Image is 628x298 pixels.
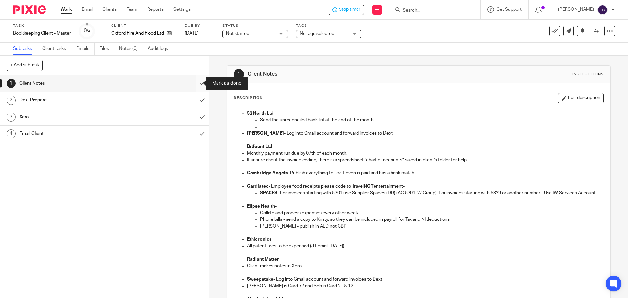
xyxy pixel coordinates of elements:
p: Monthly payment run due by 07th of each month. [247,150,603,157]
a: Client tasks [42,43,71,55]
p: Client makes notes in Xero. [247,263,603,269]
a: Work [61,6,72,13]
div: 1 [7,79,16,88]
span: Not started [226,31,249,36]
p: [PERSON_NAME] is Card 77 and Seb is Card 21 & 12 [247,283,603,289]
a: Files [99,43,114,55]
p: [PERSON_NAME] - publish in AED not GBP [260,223,603,230]
div: Oxford Fire And Flood Ltd - Bookkeeping Client - Master [329,5,364,15]
div: Instructions [572,72,604,77]
a: Emails [76,43,95,55]
strong: Radiant Matter [247,257,279,262]
a: Email [82,6,93,13]
p: - Log into Gmail account and forward invoices to Dext [247,130,603,137]
a: Reports [147,6,164,13]
p: Collate and process expenses every other week [260,210,603,216]
div: 1 [234,69,244,79]
p: - Employee food receipts please code to Travel entertainment- [247,183,603,190]
p: If unsure about the invoice coding, there is a spreadsheet "chart of accounts" saved in client's ... [247,157,603,163]
div: 3 [7,113,16,122]
img: Pixie [13,5,46,14]
strong: Sweepstake [247,277,273,282]
strong: Cardiatec [247,184,269,189]
h1: Email Client [19,129,132,139]
a: Subtasks [13,43,37,55]
strong: 52 North Ltd [247,111,274,116]
img: svg%3E [597,5,608,15]
h1: Client Notes [248,71,433,78]
strong: Bitfount Ltd [247,144,272,149]
button: Edit description [558,93,604,103]
strong: Cambridge Angels [247,171,288,175]
span: No tags selected [300,31,334,36]
a: Team [127,6,137,13]
p: Send the unreconciled bank list at the end of the month [260,117,603,123]
strong: Ethicronics [247,237,271,242]
a: Clients [102,6,117,13]
a: Audit logs [148,43,173,55]
p: Description [234,96,263,101]
small: /4 [87,29,90,33]
div: 4 [7,129,16,138]
div: Bookkeeping Client - Master [13,30,71,37]
a: Notes (0) [119,43,143,55]
label: Task [13,23,71,28]
h1: Client Notes [19,79,132,88]
button: + Add subtask [7,60,43,71]
h1: Dext Prepare [19,95,132,105]
p: Oxford Fire And Flood Ltd [111,30,164,37]
p: - Publish everything to Draft even is paid and has a bank match [247,170,603,176]
input: Search [402,8,461,14]
strong: NOT [364,184,374,189]
strong: SPACES - [260,191,280,195]
label: Client [111,23,177,28]
a: Settings [173,6,191,13]
p: - Log into Gmail account and forward invoices to Dext [247,276,603,283]
label: Due by [185,23,214,28]
label: Status [222,23,288,28]
strong: Elipse Health [247,204,275,209]
div: 2 [7,96,16,105]
p: [PERSON_NAME] [558,6,594,13]
span: Stop timer [339,6,360,13]
span: [DATE] [185,31,199,36]
p: For invoices starting with 5301 use Supplier Spaces (DD) (AC 5301 IW Group). For invoices startin... [260,190,603,196]
strong: [PERSON_NAME] [247,131,284,136]
label: Tags [296,23,361,28]
p: Phone bills - send a copy to Kirsty, so they can be included in payroll for Tax and NI deductions [260,216,603,223]
span: Get Support [497,7,522,12]
h1: Xero [19,112,132,122]
div: 0 [84,27,90,35]
p: - [247,203,603,210]
p: All patent fees to be expensed (JT email [DATE]). [247,243,603,249]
